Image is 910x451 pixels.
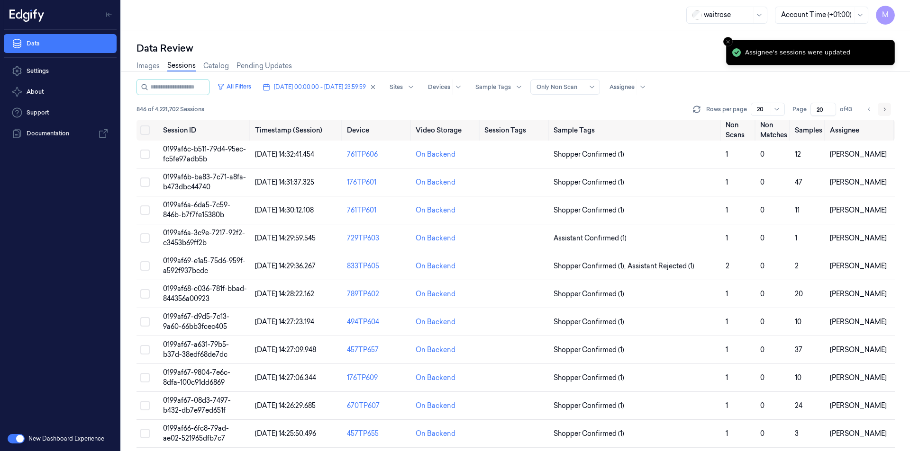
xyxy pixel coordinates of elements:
[163,340,229,359] span: 0199af67-a631-79b5-b37d-38edf68de7dc
[140,177,150,187] button: Select row
[726,318,728,326] span: 1
[826,120,895,141] th: Assignee
[416,345,455,355] div: On Backend
[416,233,455,243] div: On Backend
[726,234,728,242] span: 1
[347,233,408,243] div: 729TP603
[830,318,887,326] span: [PERSON_NAME]
[255,206,314,214] span: [DATE] 14:30:12.108
[213,79,255,94] button: All Filters
[255,262,316,270] span: [DATE] 14:29:36.267
[830,373,887,382] span: [PERSON_NAME]
[237,61,292,71] a: Pending Updates
[760,234,764,242] span: 0
[830,234,887,242] span: [PERSON_NAME]
[554,205,624,215] span: Shopper Confirmed (1)
[255,401,316,410] span: [DATE] 14:26:29.685
[760,262,764,270] span: 0
[347,177,408,187] div: 176TP601
[726,345,728,354] span: 1
[756,120,791,141] th: Non Matches
[863,103,891,116] nav: pagination
[274,83,366,91] span: [DATE] 00:00:00 - [DATE] 23:59:59
[795,429,799,438] span: 3
[795,234,797,242] span: 1
[554,261,628,271] span: Shopper Confirmed (1) ,
[830,206,887,214] span: [PERSON_NAME]
[4,124,117,143] a: Documentation
[554,373,624,383] span: Shopper Confirmed (1)
[347,261,408,271] div: 833TP605
[347,205,408,215] div: 761TP601
[347,345,408,355] div: 457TP657
[554,233,627,243] span: Assistant Confirmed (1)
[255,318,314,326] span: [DATE] 14:27:23.194
[863,103,876,116] button: Go to previous page
[203,61,229,71] a: Catalog
[830,290,887,298] span: [PERSON_NAME]
[554,289,624,299] span: Shopper Confirmed (1)
[795,290,803,298] span: 20
[163,229,245,247] span: 0199af6a-3c9e-7217-92f2-c3453b69ff2b
[795,373,801,382] span: 10
[163,396,231,415] span: 0199af67-08d3-7497-b432-db7e97ed651f
[255,429,316,438] span: [DATE] 14:25:50.496
[255,178,314,186] span: [DATE] 14:31:37.325
[347,317,408,327] div: 494TP604
[347,429,408,439] div: 457TP655
[140,233,150,243] button: Select row
[830,429,887,438] span: [PERSON_NAME]
[550,120,722,141] th: Sample Tags
[416,289,455,299] div: On Backend
[136,105,204,114] span: 846 of 4,221,702 Sessions
[760,150,764,159] span: 0
[726,373,728,382] span: 1
[745,48,850,57] div: Assignee's sessions were updated
[163,368,230,387] span: 0199af67-9804-7e6c-8dfa-100c91dd6869
[722,120,756,141] th: Non Scans
[4,62,117,80] a: Settings
[416,429,455,439] div: On Backend
[795,150,801,159] span: 12
[830,345,887,354] span: [PERSON_NAME]
[795,262,799,270] span: 2
[726,150,728,159] span: 1
[760,401,764,410] span: 0
[140,289,150,299] button: Select row
[101,7,117,22] button: Toggle Navigation
[255,345,316,354] span: [DATE] 14:27:09.948
[795,401,802,410] span: 24
[795,206,800,214] span: 11
[706,105,747,114] p: Rows per page
[343,120,412,141] th: Device
[830,150,887,159] span: [PERSON_NAME]
[4,82,117,101] button: About
[412,120,481,141] th: Video Storage
[830,178,887,186] span: [PERSON_NAME]
[163,201,230,219] span: 0199af6a-6da5-7c59-846b-b7f7fe15380b
[255,234,316,242] span: [DATE] 14:29:59.545
[159,120,251,141] th: Session ID
[876,6,895,25] span: M
[726,178,728,186] span: 1
[347,401,408,411] div: 670TP607
[554,345,624,355] span: Shopper Confirmed (1)
[416,317,455,327] div: On Backend
[255,150,314,159] span: [DATE] 14:32:41.454
[416,401,455,411] div: On Backend
[791,120,826,141] th: Samples
[416,261,455,271] div: On Backend
[726,290,728,298] span: 1
[760,206,764,214] span: 0
[554,401,624,411] span: Shopper Confirmed (1)
[795,178,802,186] span: 47
[416,373,455,383] div: On Backend
[628,261,694,271] span: Assistant Rejected (1)
[163,424,229,442] span: 0199af66-6fc8-79ad-ae02-521965dfb7c7
[554,150,624,159] span: Shopper Confirmed (1)
[136,61,160,71] a: Images
[140,150,150,159] button: Select row
[255,373,316,382] span: [DATE] 14:27:06.344
[795,318,801,326] span: 10
[163,284,247,303] span: 0199af68-c036-781f-bbad-844356a00923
